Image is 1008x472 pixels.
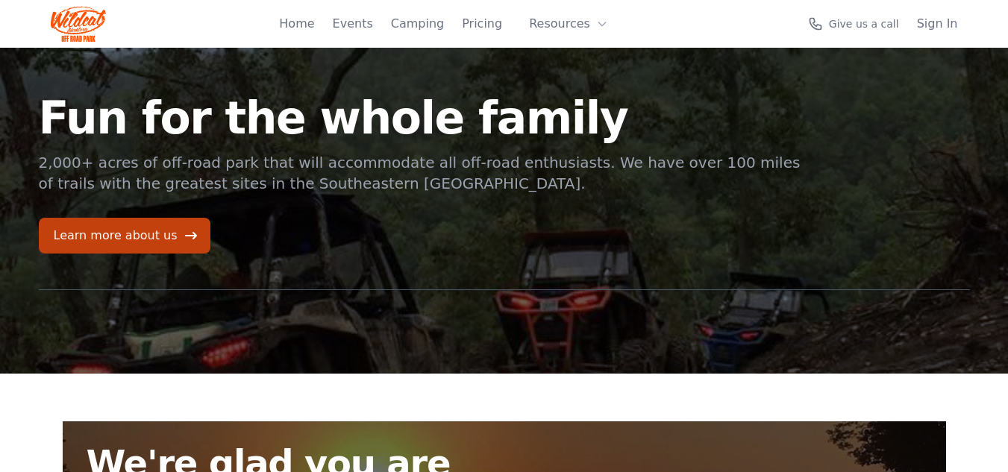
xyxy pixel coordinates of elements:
img: Wildcat Logo [51,6,107,42]
a: Learn more about us [39,218,210,254]
span: Give us a call [829,16,899,31]
a: Events [333,15,373,33]
a: Sign In [917,15,958,33]
a: Pricing [462,15,502,33]
button: Resources [520,9,617,39]
a: Home [279,15,314,33]
a: Camping [391,15,444,33]
h1: Fun for the whole family [39,95,803,140]
p: 2,000+ acres of off-road park that will accommodate all off-road enthusiasts. We have over 100 mi... [39,152,803,194]
a: Give us a call [808,16,899,31]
